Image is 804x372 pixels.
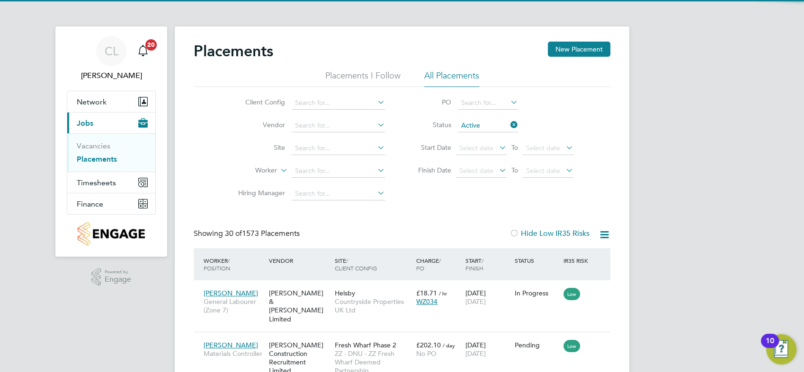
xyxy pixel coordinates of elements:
a: Placements [77,155,117,164]
nav: Main navigation [55,26,167,257]
label: PO [409,98,451,106]
span: Select date [459,144,493,152]
span: Countryside Properties UK Ltd [334,297,411,314]
span: [DATE] [465,349,486,358]
span: [PERSON_NAME] [204,289,258,297]
span: [DATE] [465,297,486,306]
span: Helsby [334,289,355,297]
input: Search for... [292,96,385,110]
span: [PERSON_NAME] [204,341,258,349]
div: Showing [194,229,302,239]
label: Vendor [231,121,285,129]
a: CL[PERSON_NAME] [67,36,156,81]
span: WZ034 [416,297,438,306]
div: Vendor [267,252,332,269]
a: 20 [134,36,152,66]
div: Status [512,252,562,269]
label: Status [409,121,451,129]
span: Materials Controller [204,349,264,358]
label: Start Date [409,143,451,152]
span: 20 [145,39,157,51]
input: Search for... [292,119,385,132]
a: Vacancies [77,141,110,150]
span: CL [105,45,118,57]
span: Powered by [105,268,131,276]
div: Charge [414,252,463,277]
div: 10 [766,341,774,353]
div: [DATE] [463,284,512,311]
div: Start [463,252,512,277]
span: Low [563,340,580,352]
label: Client Config [231,98,285,106]
span: / hr [439,290,447,297]
input: Select one [458,119,518,132]
a: Go to home page [67,222,156,245]
label: Site [231,143,285,152]
li: Placements I Follow [325,70,401,87]
span: 30 of [225,229,242,238]
button: Open Resource Center, 10 new notifications [766,334,796,364]
span: Timesheets [77,178,116,187]
span: Engage [105,276,131,284]
span: Low [563,288,580,300]
span: Select date [526,144,560,152]
label: Hide Low IR35 Risks [509,229,590,238]
input: Search for... [458,96,518,110]
a: [PERSON_NAME]Materials Controller[PERSON_NAME] Construction Recruitment LimitedFresh Wharf Phase ... [201,336,610,344]
label: Finish Date [409,166,451,174]
button: Timesheets [67,172,155,193]
span: £202.10 [416,341,441,349]
div: Worker [201,252,267,277]
span: Select date [526,166,560,175]
div: [DATE] [463,336,512,363]
span: Network [77,97,107,106]
div: Jobs [67,133,155,172]
input: Search for... [292,187,385,200]
span: Select date [459,166,493,175]
span: / day [443,342,455,349]
input: Search for... [292,142,385,155]
li: All Placements [424,70,479,87]
span: 1573 Placements [225,229,300,238]
div: [PERSON_NAME] & [PERSON_NAME] Limited [267,284,332,328]
span: / PO [416,257,441,272]
a: [PERSON_NAME]General Labourer (Zone 7)[PERSON_NAME] & [PERSON_NAME] LimitedHelsbyCountryside Prop... [201,284,610,292]
div: Site [332,252,414,277]
div: IR35 Risk [561,252,594,269]
div: Pending [515,341,559,349]
span: / Position [204,257,230,272]
span: To [509,164,521,176]
label: Worker [223,166,277,175]
div: In Progress [515,289,559,297]
button: Jobs [67,112,155,133]
span: General Labourer (Zone 7) [204,297,264,314]
button: Finance [67,193,155,214]
span: No PO [416,349,437,358]
a: Powered byEngage [91,268,132,286]
button: New Placement [548,42,610,57]
img: countryside-properties-logo-retina.png [78,222,144,245]
h2: Placements [194,42,273,61]
button: Network [67,91,155,112]
span: Jobs [77,119,93,128]
span: Fresh Wharf Phase 2 [334,341,396,349]
span: / Finish [465,257,483,272]
span: £18.71 [416,289,437,297]
input: Search for... [292,164,385,178]
span: Finance [77,199,103,208]
span: To [509,141,521,154]
span: / Client Config [334,257,376,272]
label: Hiring Manager [231,189,285,197]
span: Chay Lee-Wo [67,70,156,81]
